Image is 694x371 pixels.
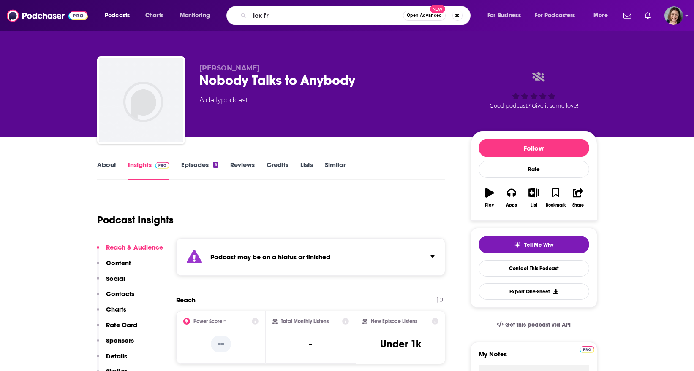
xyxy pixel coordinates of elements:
[485,203,494,208] div: Play
[487,10,521,22] span: For Business
[105,10,130,22] span: Podcasts
[479,183,501,213] button: Play
[325,161,346,180] a: Similar
[641,8,654,23] a: Show notifications dropdown
[506,203,517,208] div: Apps
[230,161,255,180] a: Reviews
[97,274,125,290] button: Social
[403,11,446,21] button: Open AdvancedNew
[97,336,134,352] button: Sponsors
[97,214,174,226] h1: Podcast Insights
[588,9,618,22] button: open menu
[128,161,170,180] a: InsightsPodchaser Pro
[531,203,537,208] div: List
[371,318,417,324] h2: New Episode Listens
[97,352,127,368] button: Details
[546,203,566,208] div: Bookmark
[193,318,226,324] h2: Power Score™
[155,162,170,169] img: Podchaser Pro
[145,10,163,22] span: Charts
[97,290,134,305] button: Contacts
[176,238,446,276] section: Click to expand status details
[106,243,163,251] p: Reach & Audience
[97,305,126,321] button: Charts
[267,161,288,180] a: Credits
[664,6,683,25] button: Show profile menu
[529,9,588,22] button: open menu
[106,305,126,313] p: Charts
[380,338,421,350] h3: Under 1k
[664,6,683,25] img: User Profile
[482,9,531,22] button: open menu
[211,336,231,352] p: --
[97,321,137,336] button: Rate Card
[479,283,589,300] button: Export One-Sheet
[524,242,553,248] span: Tell Me Why
[199,64,260,72] span: [PERSON_NAME]
[479,236,589,253] button: tell me why sparkleTell Me Why
[572,203,584,208] div: Share
[250,9,403,22] input: Search podcasts, credits, & more...
[210,253,330,261] strong: Podcast may be on a hiatus or finished
[106,259,131,267] p: Content
[479,139,589,157] button: Follow
[97,243,163,259] button: Reach & Audience
[580,345,594,353] a: Pro website
[407,13,442,18] span: Open Advanced
[99,58,183,142] img: Nobody Talks to Anybody
[106,274,125,282] p: Social
[593,10,608,22] span: More
[580,346,594,353] img: Podchaser Pro
[535,10,575,22] span: For Podcasters
[106,336,134,344] p: Sponsors
[7,8,88,24] img: Podchaser - Follow, Share and Rate Podcasts
[567,183,589,213] button: Share
[199,95,248,105] div: A daily podcast
[176,296,196,304] h2: Reach
[479,260,589,277] a: Contact This Podcast
[97,259,131,274] button: Content
[479,161,589,178] div: Rate
[514,242,521,248] img: tell me why sparkle
[545,183,567,213] button: Bookmark
[430,5,445,13] span: New
[180,10,210,22] span: Monitoring
[213,162,218,168] div: 6
[523,183,544,213] button: List
[174,9,221,22] button: open menu
[471,64,597,116] div: Good podcast? Give it some love!
[505,321,571,328] span: Get this podcast via API
[106,290,134,298] p: Contacts
[490,102,578,109] span: Good podcast? Give it some love!
[490,315,578,335] a: Get this podcast via API
[99,9,141,22] button: open menu
[479,350,589,365] label: My Notes
[181,161,218,180] a: Episodes6
[140,9,169,22] a: Charts
[664,6,683,25] span: Logged in as micglogovac
[501,183,523,213] button: Apps
[97,161,116,180] a: About
[309,338,312,350] h3: -
[620,8,634,23] a: Show notifications dropdown
[281,318,329,324] h2: Total Monthly Listens
[300,161,313,180] a: Lists
[234,6,479,25] div: Search podcasts, credits, & more...
[106,321,137,329] p: Rate Card
[106,352,127,360] p: Details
